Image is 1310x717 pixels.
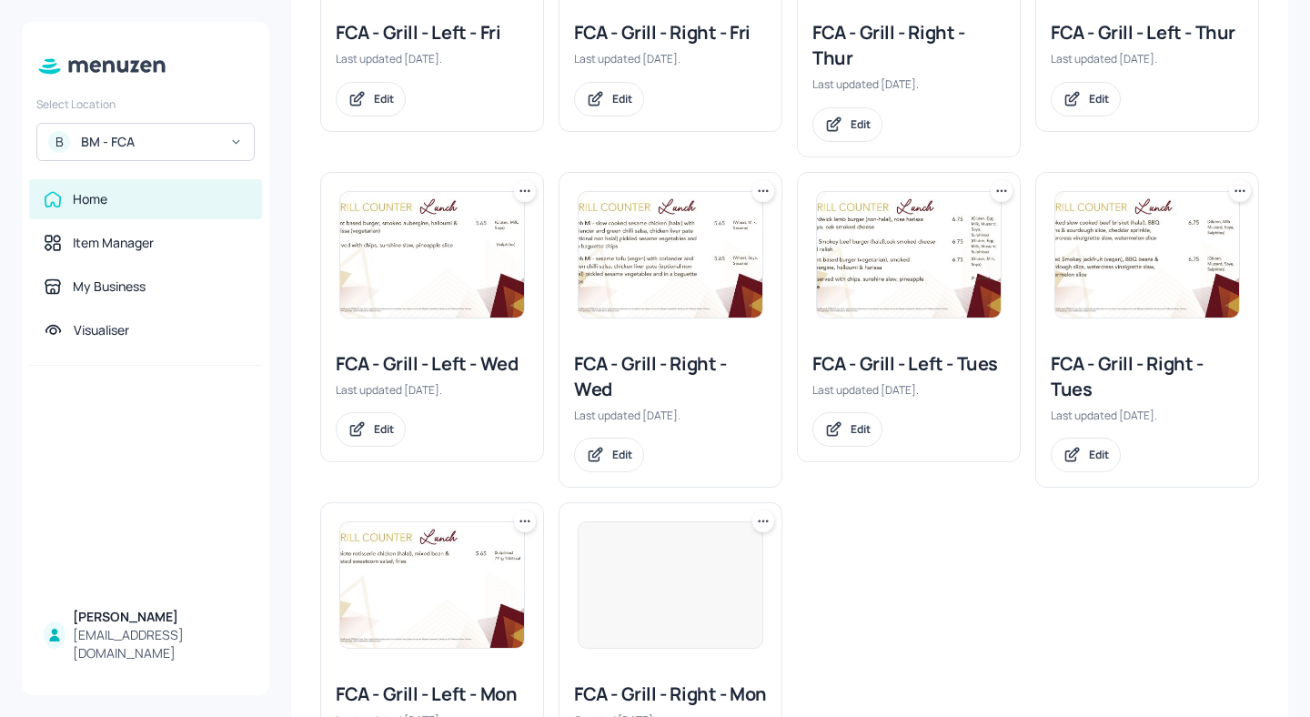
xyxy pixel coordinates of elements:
div: Edit [612,91,632,106]
div: Edit [851,116,871,132]
div: Last updated [DATE]. [336,382,529,398]
div: Last updated [DATE]. [336,51,529,66]
div: [PERSON_NAME] [73,608,247,626]
div: FCA - Grill - Left - Mon [336,682,529,707]
div: [EMAIL_ADDRESS][DOMAIN_NAME] [73,626,247,662]
div: FCA - Grill - Right - Tues [1051,351,1244,402]
div: BM - FCA [81,133,218,151]
div: Select Location [36,96,255,112]
div: Edit [851,421,871,437]
div: Edit [1089,447,1109,462]
div: FCA - Grill - Right - Thur [812,20,1005,71]
div: Edit [374,91,394,106]
div: FCA - Grill - Left - Tues [812,351,1005,377]
img: 2025-07-23-1753258673649xia23s8o6se.jpeg [340,192,524,318]
div: FCA - Grill - Right - Mon [574,682,767,707]
div: Last updated [DATE]. [812,76,1005,92]
img: 2025-08-19-1755600640947dzm90m7ui6k.jpeg [1055,192,1239,318]
div: My Business [73,278,146,296]
div: FCA - Grill - Left - Fri [336,20,529,45]
div: Last updated [DATE]. [574,51,767,66]
div: Last updated [DATE]. [1051,408,1244,423]
div: Last updated [DATE]. [1051,51,1244,66]
div: FCA - Grill - Left - Thur [1051,20,1244,45]
div: B [48,131,70,153]
div: Edit [612,447,632,462]
div: Visualiser [74,321,129,339]
div: FCA - Grill - Right - Wed [574,351,767,402]
div: Home [73,190,107,208]
div: FCA - Grill - Right - Fri [574,20,767,45]
img: 2025-07-22-1753183628977qch8dwr2d7i.jpeg [817,192,1001,318]
img: 2025-08-27-1756290796048tb6qcxvrwrd.jpeg [579,192,762,318]
img: 2025-06-23-1750666957005eohi13xx1hs.jpeg [340,522,524,648]
div: FCA - Grill - Left - Wed [336,351,529,377]
div: Item Manager [73,234,154,252]
div: Edit [1089,91,1109,106]
div: Last updated [DATE]. [574,408,767,423]
div: Last updated [DATE]. [812,382,1005,398]
div: Edit [374,421,394,437]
